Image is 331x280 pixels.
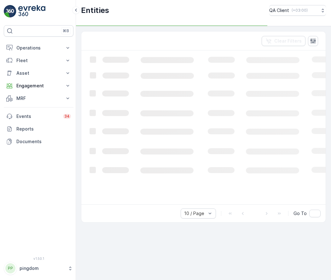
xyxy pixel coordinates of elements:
[4,257,73,260] span: v 1.50.1
[292,8,308,13] p: ( +03:00 )
[4,79,73,92] button: Engagement
[16,45,61,51] p: Operations
[64,114,70,119] p: 34
[4,5,16,18] img: logo
[4,262,73,275] button: PPpingdom
[81,5,109,15] p: Entities
[16,113,59,120] p: Events
[5,263,15,273] div: PP
[18,5,45,18] img: logo_light-DOdMpM7g.png
[16,70,61,76] p: Asset
[274,38,302,44] p: Clear Filters
[4,92,73,105] button: MRF
[293,210,307,217] span: Go To
[16,138,71,145] p: Documents
[262,36,305,46] button: Clear Filters
[269,7,289,14] p: QA Client
[4,67,73,79] button: Asset
[4,110,73,123] a: Events34
[4,42,73,54] button: Operations
[16,95,61,102] p: MRF
[16,57,61,64] p: Fleet
[63,28,69,33] p: ⌘B
[4,123,73,135] a: Reports
[4,54,73,67] button: Fleet
[20,265,65,271] p: pingdom
[16,126,71,132] p: Reports
[4,135,73,148] a: Documents
[269,5,326,16] button: QA Client(+03:00)
[16,83,61,89] p: Engagement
